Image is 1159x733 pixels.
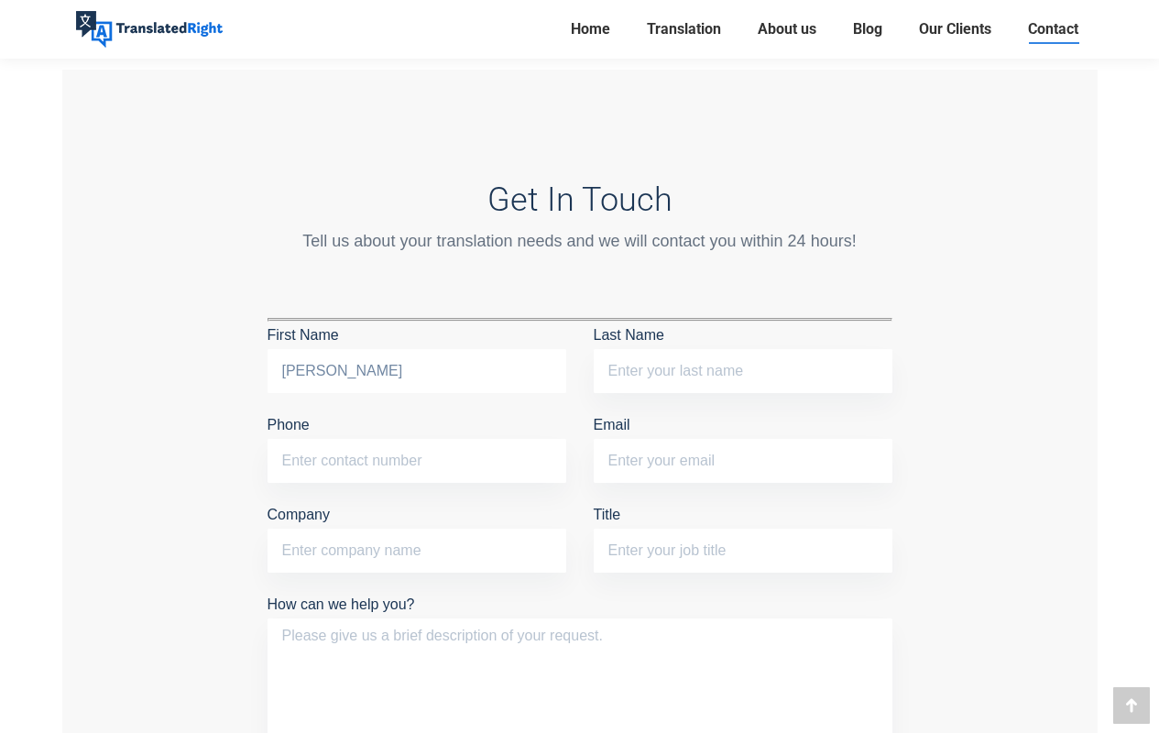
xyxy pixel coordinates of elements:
span: Our Clients [919,20,991,38]
label: Last Name [594,327,892,378]
h3: Get In Touch [268,181,892,219]
label: How can we help you? [268,596,892,640]
label: Email [594,417,892,468]
input: Email [594,439,892,483]
a: Home [565,16,616,42]
a: Translation [641,16,727,42]
label: Company [268,507,566,558]
a: About us [752,16,822,42]
img: Translated Right [76,11,223,48]
span: Blog [853,20,882,38]
div: Tell us about your translation needs and we will contact you within 24 hours! [268,228,892,254]
input: First Name [268,349,566,393]
span: Translation [647,20,721,38]
label: First Name [268,327,566,378]
input: Last Name [594,349,892,393]
a: Our Clients [913,16,997,42]
a: Blog [847,16,888,42]
span: About us [758,20,816,38]
label: Title [594,507,892,558]
input: Phone [268,439,566,483]
a: Contact [1022,16,1084,42]
input: Company [268,529,566,573]
label: Phone [268,417,566,468]
span: Contact [1028,20,1078,38]
input: Title [594,529,892,573]
span: Home [571,20,610,38]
